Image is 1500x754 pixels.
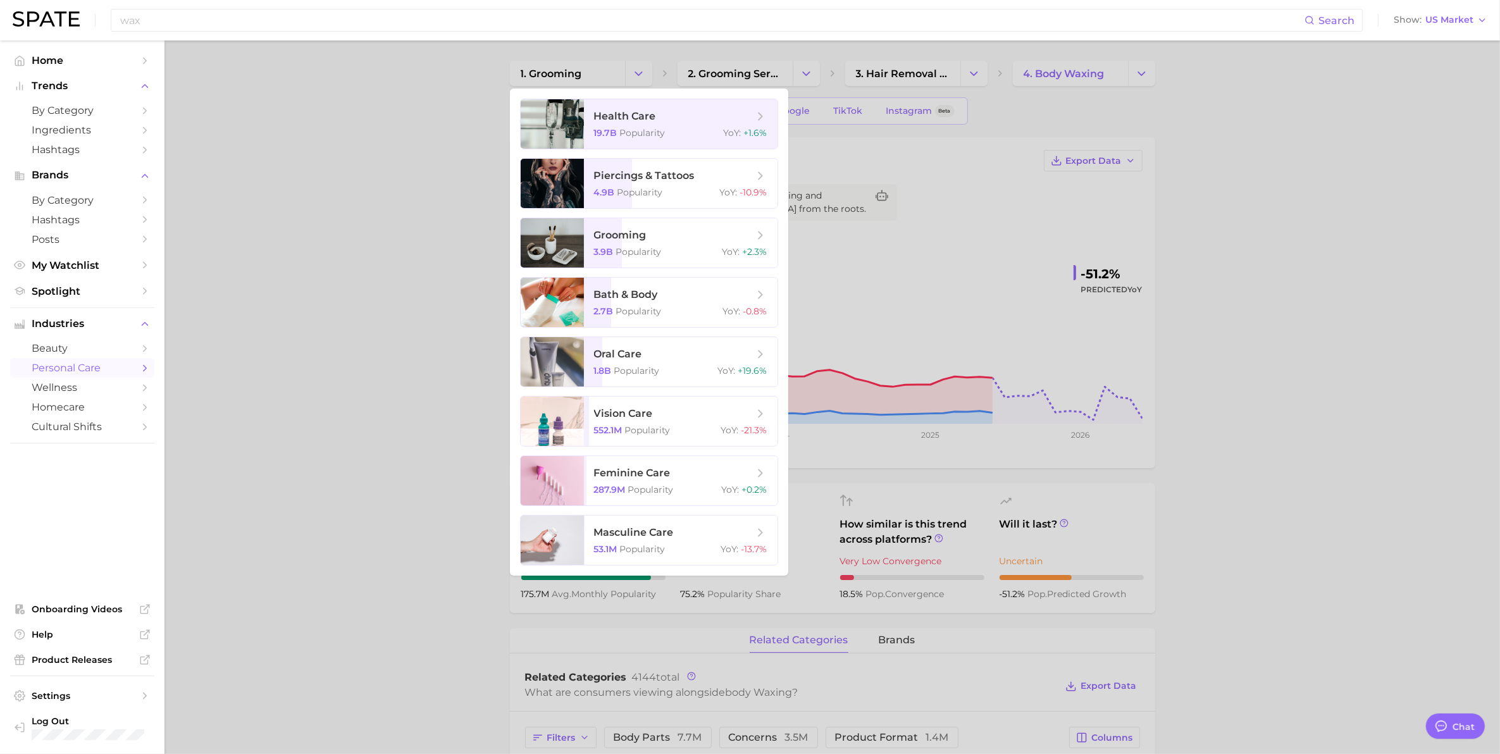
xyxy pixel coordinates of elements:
[32,80,133,92] span: Trends
[10,417,154,436] a: cultural shifts
[594,407,653,419] span: vision care
[32,259,133,271] span: My Watchlist
[10,378,154,397] a: wellness
[10,712,154,745] a: Log out. Currently logged in with e-mail rrosperich@frostbland.com.au.
[32,362,133,374] span: personal care
[32,690,133,701] span: Settings
[32,233,133,245] span: Posts
[620,543,666,555] span: Popularity
[13,11,80,27] img: SPATE
[594,127,617,139] span: 19.7b
[32,104,133,116] span: by Category
[742,484,767,495] span: +0.2%
[10,230,154,249] a: Posts
[10,190,154,210] a: by Category
[594,110,656,122] span: health care
[722,484,740,495] span: YoY :
[32,342,133,354] span: beauty
[119,9,1305,31] input: Search here for a brand, industry, or ingredient
[594,306,614,317] span: 2.7b
[594,526,674,538] span: masculine care
[10,281,154,301] a: Spotlight
[744,127,767,139] span: +1.6%
[594,288,658,300] span: bath & body
[32,421,133,433] span: cultural shifts
[718,365,736,376] span: YoY :
[1318,15,1354,27] span: Search
[32,144,133,156] span: Hashtags
[32,285,133,297] span: Spotlight
[32,715,166,727] span: Log Out
[10,210,154,230] a: Hashtags
[594,348,642,360] span: oral care
[10,51,154,70] a: Home
[10,120,154,140] a: Ingredients
[10,686,154,705] a: Settings
[32,381,133,393] span: wellness
[617,187,663,198] span: Popularity
[10,600,154,619] a: Onboarding Videos
[32,54,133,66] span: Home
[741,424,767,436] span: -21.3%
[10,256,154,275] a: My Watchlist
[722,246,740,257] span: YoY :
[10,140,154,159] a: Hashtags
[743,246,767,257] span: +2.3%
[32,629,133,640] span: Help
[32,194,133,206] span: by Category
[594,170,695,182] span: piercings & tattoos
[594,187,615,198] span: 4.9b
[10,625,154,644] a: Help
[723,306,741,317] span: YoY :
[721,543,739,555] span: YoY :
[10,101,154,120] a: by Category
[32,170,133,181] span: Brands
[10,77,154,96] button: Trends
[594,424,623,436] span: 552.1m
[594,543,617,555] span: 53.1m
[32,214,133,226] span: Hashtags
[594,365,612,376] span: 1.8b
[741,543,767,555] span: -13.7%
[738,365,767,376] span: +19.6%
[10,358,154,378] a: personal care
[1394,16,1422,23] span: Show
[32,318,133,330] span: Industries
[32,603,133,615] span: Onboarding Videos
[10,166,154,185] button: Brands
[625,424,671,436] span: Popularity
[510,89,788,576] ul: Change Category
[10,338,154,358] a: beauty
[616,306,662,317] span: Popularity
[620,127,666,139] span: Popularity
[614,365,660,376] span: Popularity
[720,187,738,198] span: YoY :
[721,424,739,436] span: YoY :
[32,124,133,136] span: Ingredients
[10,650,154,669] a: Product Releases
[743,306,767,317] span: -0.8%
[1391,12,1491,28] button: ShowUS Market
[10,314,154,333] button: Industries
[1425,16,1473,23] span: US Market
[740,187,767,198] span: -10.9%
[594,229,647,241] span: grooming
[724,127,741,139] span: YoY :
[32,654,133,665] span: Product Releases
[594,484,626,495] span: 287.9m
[594,467,671,479] span: feminine care
[32,401,133,413] span: homecare
[616,246,662,257] span: Popularity
[10,397,154,417] a: homecare
[594,246,614,257] span: 3.9b
[628,484,674,495] span: Popularity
